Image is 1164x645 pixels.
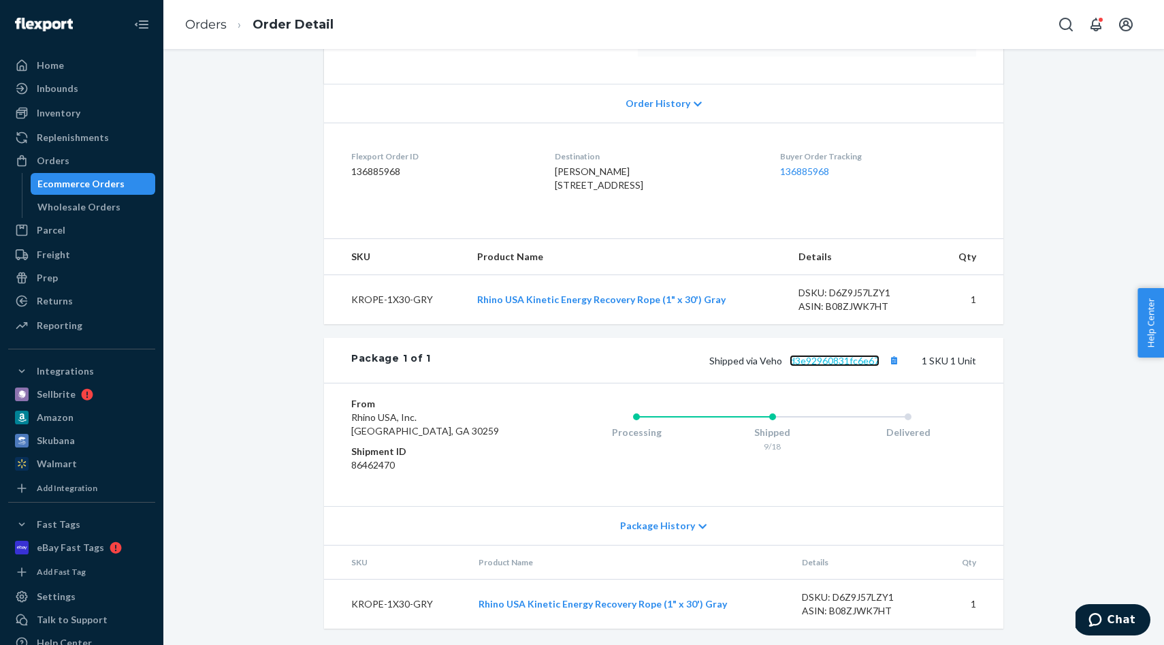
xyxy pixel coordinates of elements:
[8,564,155,580] a: Add Fast Tag
[37,364,94,378] div: Integrations
[37,131,109,144] div: Replenishments
[626,97,690,110] span: Order History
[351,165,533,178] dd: 136885968
[780,166,829,177] a: 136885968
[351,458,514,472] dd: 86462470
[1076,604,1150,638] iframe: Opens a widget where you can chat to one of our agents
[37,518,80,531] div: Fast Tags
[620,519,695,533] span: Package History
[128,11,155,38] button: Close Navigation
[37,223,65,237] div: Parcel
[8,150,155,172] a: Orders
[8,244,155,266] a: Freight
[8,609,155,631] button: Talk to Support
[479,598,727,610] a: Rhino USA Kinetic Energy Recovery Rope (1" x 30') Gray
[185,17,227,32] a: Orders
[37,590,76,603] div: Settings
[8,586,155,608] a: Settings
[351,411,499,437] span: Rhino USA, Inc. [GEOGRAPHIC_DATA], GA 30259
[8,453,155,475] a: Walmart
[840,426,976,439] div: Delivered
[8,360,155,382] button: Integrations
[37,319,82,332] div: Reporting
[468,546,791,580] th: Product Name
[431,351,976,369] div: 1 SKU 1 Unit
[324,239,466,275] th: SKU
[1137,288,1164,358] button: Help Center
[1082,11,1110,38] button: Open notifications
[709,355,903,366] span: Shipped via Veho
[8,537,155,559] a: eBay Fast Tags
[15,18,73,31] img: Flexport logo
[477,294,726,305] a: Rhino USA Kinetic Energy Recovery Rope (1" x 30') Gray
[37,541,104,554] div: eBay Fast Tags
[37,388,76,401] div: Sellbrite
[37,294,73,308] div: Returns
[885,351,903,369] button: Copy tracking number
[568,426,705,439] div: Processing
[31,173,156,195] a: Ecommerce Orders
[941,546,1003,580] th: Qty
[351,351,431,369] div: Package 1 of 1
[37,59,64,72] div: Home
[937,239,1003,275] th: Qty
[8,315,155,336] a: Reporting
[8,407,155,428] a: Amazon
[555,151,758,162] dt: Destination
[8,267,155,289] a: Prep
[37,613,108,627] div: Talk to Support
[253,17,334,32] a: Order Detail
[351,445,514,458] dt: Shipment ID
[802,591,930,604] div: DSKU: D6Z9J57LZY1
[798,300,926,313] div: ASIN: B08ZJWK7HT
[791,546,941,580] th: Details
[351,151,533,162] dt: Flexport Order ID
[37,248,70,262] div: Freight
[466,239,788,275] th: Product Name
[8,102,155,124] a: Inventory
[788,239,937,275] th: Details
[324,275,466,325] td: KROPE-1X30-GRY
[37,457,77,471] div: Walmart
[37,106,80,120] div: Inventory
[37,177,125,191] div: Ecommerce Orders
[802,604,930,618] div: ASIN: B08ZJWK7HT
[37,200,120,214] div: Wholesale Orders
[37,411,74,424] div: Amazon
[37,434,75,447] div: Skubana
[705,441,841,452] div: 9/18
[1112,11,1139,38] button: Open account menu
[1052,11,1080,38] button: Open Search Box
[941,580,1003,629] td: 1
[8,78,155,99] a: Inbounds
[555,166,643,191] span: [PERSON_NAME] [STREET_ADDRESS]
[705,426,841,439] div: Shipped
[324,546,468,580] th: SKU
[8,430,155,452] a: Skubana
[174,5,344,45] ol: breadcrumbs
[37,82,78,95] div: Inbounds
[37,566,86,578] div: Add Fast Tag
[780,151,976,162] dt: Buyer Order Tracking
[8,127,155,148] a: Replenishments
[8,480,155,497] a: Add Integration
[8,54,155,76] a: Home
[937,275,1003,325] td: 1
[8,290,155,312] a: Returns
[798,286,926,300] div: DSKU: D6Z9J57LZY1
[351,397,514,411] dt: From
[790,355,879,366] a: d3e92960831fc6e67
[37,271,58,285] div: Prep
[8,514,155,535] button: Fast Tags
[324,580,468,629] td: KROPE-1X30-GRY
[31,196,156,218] a: Wholesale Orders
[37,482,97,494] div: Add Integration
[37,154,69,168] div: Orders
[8,383,155,405] a: Sellbrite
[8,219,155,241] a: Parcel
